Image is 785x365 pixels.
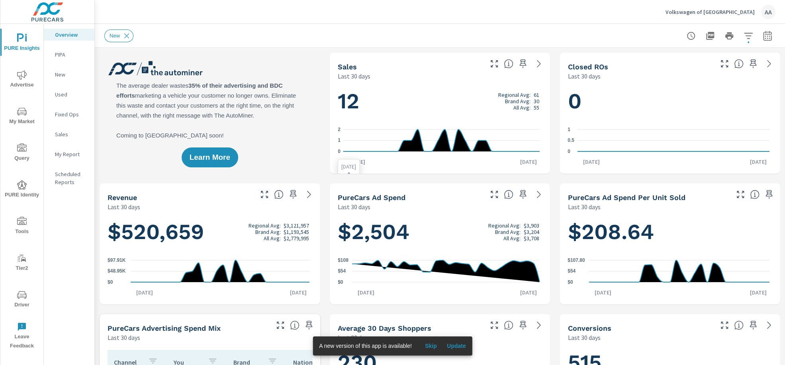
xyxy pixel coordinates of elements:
[734,320,744,330] span: The number of dealer-specified goals completed by a visitor. [Source: This data is provided by th...
[721,28,737,44] button: Print Report
[44,49,94,61] div: PIPA
[3,180,41,200] span: PURE Identity
[108,218,312,245] h1: $520,659
[421,342,440,349] span: Skip
[702,28,718,44] button: "Export Report to PDF"
[108,269,126,274] text: $48.95K
[338,333,370,342] p: Last 30 days
[0,24,43,354] div: nav menu
[498,92,530,98] p: Regional Avg:
[44,128,94,140] div: Sales
[343,158,371,166] p: [DATE]
[3,322,41,351] span: Leave Feedback
[284,229,309,235] p: $1,193,545
[750,190,760,199] span: Average cost of advertising per each vehicle sold at the dealer over the selected date range. The...
[3,70,41,90] span: Advertise
[338,63,357,71] h5: Sales
[44,29,94,41] div: Overview
[338,138,341,143] text: 1
[495,229,521,235] p: Brand Avg:
[568,63,608,71] h5: Closed ROs
[55,170,88,186] p: Scheduled Reports
[338,218,542,245] h1: $2,504
[55,31,88,39] p: Overview
[589,288,617,296] p: [DATE]
[760,28,775,44] button: Select Date Range
[568,218,772,245] h1: $208.64
[514,288,542,296] p: [DATE]
[568,149,570,154] text: 0
[3,143,41,163] span: Query
[284,288,312,296] p: [DATE]
[274,319,287,332] button: Make Fullscreen
[255,229,281,235] p: Brand Avg:
[747,319,760,332] span: Save this to your personalized report
[55,150,88,158] p: My Report
[568,88,772,115] h1: 0
[568,257,585,263] text: $107.80
[284,222,309,229] p: $3,121,957
[488,188,501,201] button: Make Fullscreen
[55,71,88,78] p: New
[274,190,284,199] span: Total sales revenue over the selected date range. [Source: This data is sourced from the dealer’s...
[568,202,600,212] p: Last 30 days
[131,288,159,296] p: [DATE]
[517,319,529,332] span: Save this to your personalized report
[568,193,685,202] h5: PureCars Ad Spend Per Unit Sold
[338,193,405,202] h5: PureCars Ad Spend
[568,71,600,81] p: Last 30 days
[3,253,41,273] span: Tier2
[303,188,315,201] a: See more details in report
[108,324,221,332] h5: PureCars Advertising Spend Mix
[284,235,309,241] p: $2,779,995
[532,57,545,70] a: See more details in report
[505,98,530,104] p: Brand Avg:
[718,319,731,332] button: Make Fullscreen
[504,190,513,199] span: Total cost of media for all PureCars channels for the selected dealership group over the selected...
[734,59,744,69] span: Number of Repair Orders Closed by the selected dealership group over the selected time range. [So...
[488,319,501,332] button: Make Fullscreen
[568,333,600,342] p: Last 30 days
[44,148,94,160] div: My Report
[3,33,41,53] span: PURE Insights
[3,217,41,236] span: Tools
[341,171,356,178] p: 0
[338,324,431,332] h5: Average 30 Days Shoppers
[44,69,94,80] div: New
[488,222,521,229] p: Regional Avg:
[258,188,271,201] button: Make Fullscreen
[568,127,570,132] text: 1
[303,319,315,332] span: Save this to your personalized report
[666,8,755,16] p: Volkswagen of [GEOGRAPHIC_DATA]
[568,138,574,143] text: 0.5
[532,319,545,332] a: See more details in report
[523,235,539,241] p: $3,708
[504,59,513,69] span: Number of vehicles sold by the dealership over the selected date range. [Source: This data is sou...
[533,98,539,104] p: 30
[338,149,341,154] text: 0
[513,104,530,111] p: All Avg:
[55,130,88,138] p: Sales
[108,193,137,202] h5: Revenue
[577,158,605,166] p: [DATE]
[182,147,238,167] button: Learn More
[533,104,539,111] p: 55
[55,110,88,118] p: Fixed Ops
[3,290,41,310] span: Driver
[3,107,41,126] span: My Market
[290,320,300,330] span: This table looks at how you compare to the amount of budget you spend per channel as opposed to y...
[108,202,140,212] p: Last 30 days
[763,57,775,70] a: See more details in report
[523,229,539,235] p: $3,204
[517,57,529,70] span: Save this to your personalized report
[503,235,521,241] p: All Avg:
[517,188,529,201] span: Save this to your personalized report
[108,333,140,342] p: Last 30 days
[504,320,513,330] span: A rolling 30 day total of daily Shoppers on the dealership website, averaged over the selected da...
[568,268,576,274] text: $54
[44,88,94,100] div: Used
[44,168,94,188] div: Scheduled Reports
[338,88,542,115] h1: 12
[747,57,760,70] span: Save this to your personalized report
[44,108,94,120] div: Fixed Ops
